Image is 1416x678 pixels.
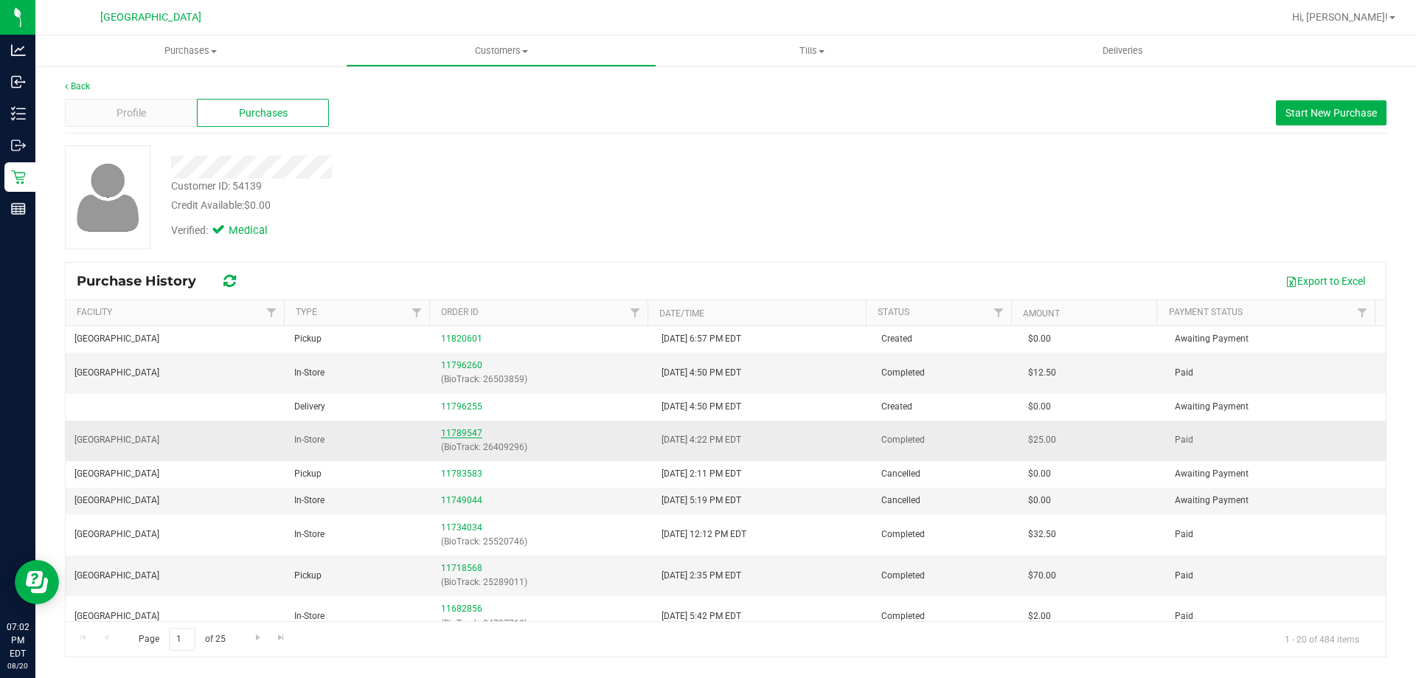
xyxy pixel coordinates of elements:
span: Paid [1175,609,1193,623]
a: Filter [1350,300,1375,325]
span: Delivery [294,400,325,414]
span: Tills [657,44,966,58]
inline-svg: Retail [11,170,26,184]
a: Filter [623,300,648,325]
inline-svg: Inventory [11,106,26,121]
a: 11796255 [441,401,482,412]
span: $0.00 [244,199,271,211]
span: Cancelled [881,494,920,508]
span: Completed [881,366,925,380]
span: [DATE] 2:11 PM EDT [662,467,741,481]
p: (BioTrack: 26503859) [441,373,643,387]
span: [GEOGRAPHIC_DATA] [74,433,159,447]
span: $0.00 [1028,400,1051,414]
span: Medical [229,223,288,239]
a: Filter [405,300,429,325]
span: Paid [1175,527,1193,542]
p: (BioTrack: 25520746) [441,535,643,549]
a: 11718568 [441,563,482,573]
span: In-Store [294,433,324,447]
span: Deliveries [1083,44,1163,58]
span: Purchases [35,44,346,58]
a: Go to the next page [247,628,268,648]
button: Start New Purchase [1276,100,1386,125]
a: 11789547 [441,428,482,438]
span: [GEOGRAPHIC_DATA] [74,569,159,583]
a: Back [65,81,90,91]
span: In-Store [294,609,324,623]
span: In-Store [294,494,324,508]
span: Customers [347,44,656,58]
span: Awaiting Payment [1175,494,1249,508]
a: Date/Time [659,308,704,319]
span: Pickup [294,569,322,583]
span: [DATE] 2:35 PM EDT [662,569,741,583]
span: Start New Purchase [1285,107,1377,119]
span: [DATE] 4:50 PM EDT [662,400,741,414]
a: Deliveries [968,35,1278,66]
inline-svg: Outbound [11,138,26,153]
a: Amount [1023,308,1060,319]
span: Paid [1175,569,1193,583]
a: Tills [656,35,967,66]
span: Purchase History [77,273,211,289]
a: Filter [987,300,1011,325]
span: [DATE] 5:42 PM EDT [662,609,741,623]
inline-svg: Analytics [11,43,26,58]
span: [DATE] 12:12 PM EDT [662,527,746,542]
p: (BioTrack: 24737712) [441,617,643,631]
span: [GEOGRAPHIC_DATA] [74,527,159,542]
a: Filter [260,300,284,325]
span: Pickup [294,467,322,481]
span: $0.00 [1028,467,1051,481]
a: 11820601 [441,333,482,344]
span: Completed [881,527,925,542]
p: (BioTrack: 25289011) [441,575,643,589]
inline-svg: Reports [11,201,26,216]
span: $70.00 [1028,569,1056,583]
p: 07:02 PM EDT [7,620,29,660]
span: In-Store [294,366,324,380]
span: Created [881,400,912,414]
div: Verified: [171,223,288,239]
div: Credit Available: [171,198,821,213]
a: Payment Status [1169,307,1243,317]
inline-svg: Inbound [11,75,26,89]
button: Export to Excel [1276,269,1375,294]
a: Go to the last page [271,628,292,648]
span: [DATE] 6:57 PM EDT [662,332,741,346]
span: [GEOGRAPHIC_DATA] [74,467,159,481]
a: 11783583 [441,468,482,479]
span: Profile [117,105,146,121]
span: Awaiting Payment [1175,467,1249,481]
span: Awaiting Payment [1175,332,1249,346]
a: 11734034 [441,522,482,533]
span: Page of 25 [126,628,237,651]
a: 11796260 [441,360,482,370]
span: Completed [881,609,925,623]
span: $32.50 [1028,527,1056,542]
span: Paid [1175,433,1193,447]
p: 08/20 [7,660,29,671]
input: 1 [169,628,195,651]
span: [DATE] 4:22 PM EDT [662,433,741,447]
span: $0.00 [1028,494,1051,508]
span: Awaiting Payment [1175,400,1249,414]
a: Facility [77,307,112,317]
span: Hi, [PERSON_NAME]! [1292,11,1388,23]
span: Cancelled [881,467,920,481]
span: $2.00 [1028,609,1051,623]
a: 11749044 [441,495,482,505]
span: [GEOGRAPHIC_DATA] [74,366,159,380]
span: Completed [881,569,925,583]
span: [GEOGRAPHIC_DATA] [74,494,159,508]
a: Customers [346,35,656,66]
span: [GEOGRAPHIC_DATA] [74,332,159,346]
span: [GEOGRAPHIC_DATA] [100,11,201,24]
a: Type [296,307,317,317]
span: Completed [881,433,925,447]
span: Purchases [239,105,288,121]
a: Status [878,307,909,317]
span: [GEOGRAPHIC_DATA] [74,609,159,623]
p: (BioTrack: 26409296) [441,440,643,454]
